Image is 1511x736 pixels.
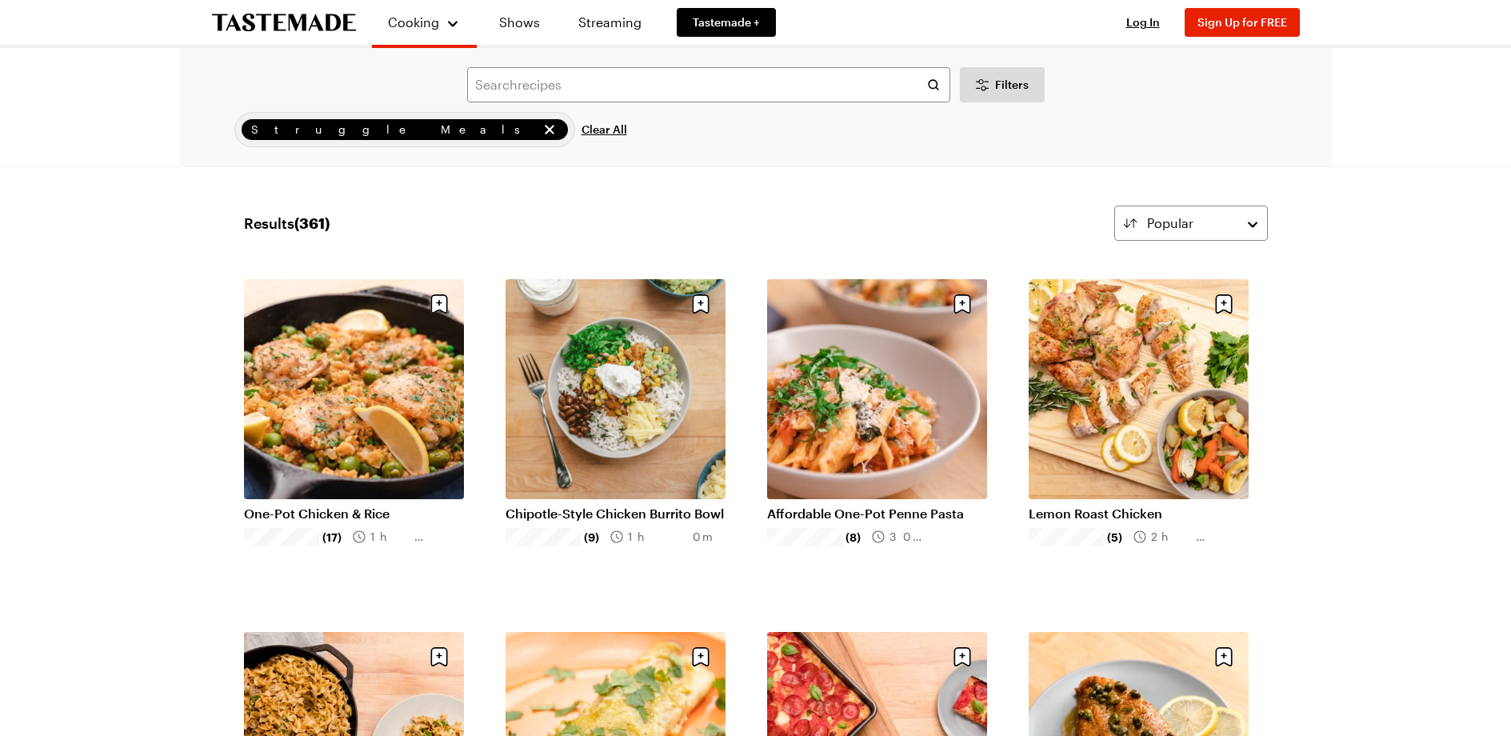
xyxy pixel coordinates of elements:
button: Save recipe [947,642,977,672]
button: Log In [1111,14,1175,30]
span: Sign Up for FREE [1197,15,1287,29]
span: Clear All [582,122,627,138]
button: Popular [1114,206,1268,241]
span: Filters [995,77,1029,93]
button: Desktop filters [960,67,1045,102]
a: Tastemade + [677,8,776,37]
span: ( 361 ) [294,214,330,232]
button: Clear All [582,112,627,147]
span: Log In [1126,15,1160,29]
span: Tastemade + [693,14,760,30]
button: Save recipe [1209,642,1239,672]
button: Sign Up for FREE [1185,8,1300,37]
button: Save recipe [686,642,716,672]
button: Save recipe [424,289,454,319]
button: remove Struggle Meals [541,121,558,138]
a: One-Pot Chicken & Rice [244,506,464,522]
a: Affordable One-Pot Penne Pasta [767,506,987,522]
span: Cooking [388,14,439,30]
a: To Tastemade Home Page [212,14,356,32]
a: Chipotle-Style Chicken Burrito Bowl [506,506,726,522]
button: Save recipe [947,289,977,319]
button: Save recipe [686,289,716,319]
button: Save recipe [1209,289,1239,319]
button: Cooking [388,6,461,38]
button: Save recipe [424,642,454,672]
a: Lemon Roast Chicken [1029,506,1249,522]
span: Struggle Meals [251,121,538,138]
span: Popular [1147,214,1193,233]
span: Results [244,212,330,234]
